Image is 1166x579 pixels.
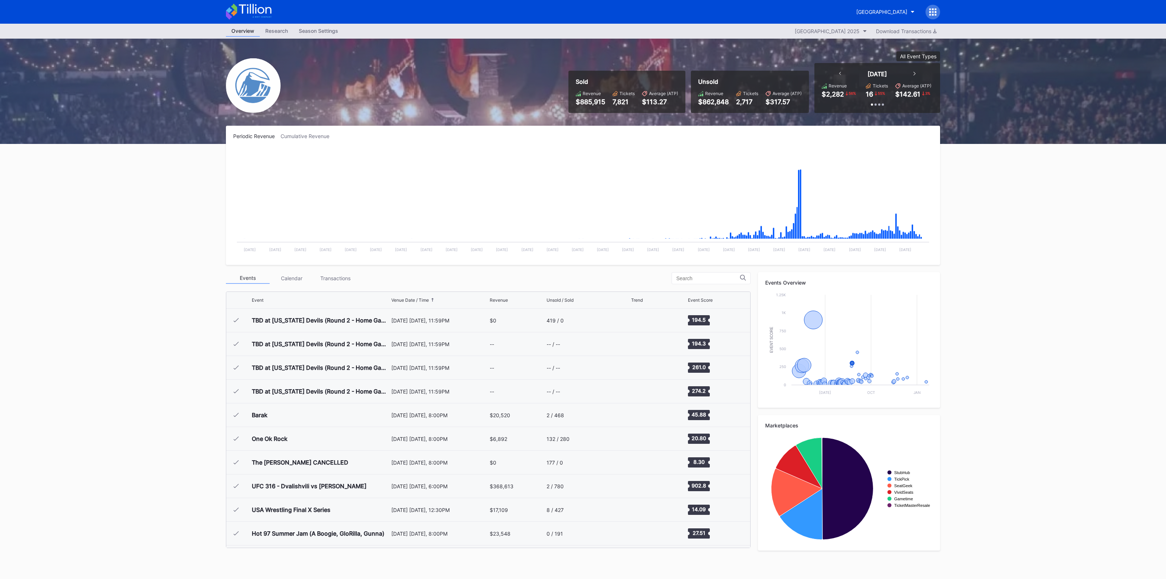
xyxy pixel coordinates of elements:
[829,83,847,89] div: Revenue
[547,531,563,537] div: 0 / 191
[490,365,494,371] div: --
[773,247,785,252] text: [DATE]
[270,273,313,284] div: Calendar
[281,133,335,139] div: Cumulative Revenue
[782,310,786,315] text: 1k
[490,388,494,395] div: --
[795,28,860,34] div: [GEOGRAPHIC_DATA] 2025
[899,247,911,252] text: [DATE]
[894,490,913,494] text: VividSeats
[490,459,496,466] div: $0
[547,247,559,252] text: [DATE]
[391,531,488,537] div: [DATE] [DATE], 8:00PM
[547,365,560,371] div: -- / --
[572,247,584,252] text: [DATE]
[868,70,887,78] div: [DATE]
[547,483,564,489] div: 2 / 780
[622,247,634,252] text: [DATE]
[894,497,913,501] text: Gametime
[576,78,678,85] div: Sold
[672,247,684,252] text: [DATE]
[896,51,940,61] button: All Event Types
[252,435,287,442] div: One Ok Rock
[391,365,488,371] div: [DATE] [DATE], 11:59PM
[692,388,706,394] text: 274.2
[791,26,870,36] button: [GEOGRAPHIC_DATA] 2025
[583,91,601,96] div: Revenue
[723,247,735,252] text: [DATE]
[647,247,659,252] text: [DATE]
[490,483,513,489] div: $368,613
[313,273,357,284] div: Transactions
[597,247,609,252] text: [DATE]
[252,459,348,466] div: The [PERSON_NAME] CANCELLED
[521,247,533,252] text: [DATE]
[391,436,488,442] div: [DATE] [DATE], 8:00PM
[900,53,936,59] div: All Event Types
[877,90,886,96] div: 55 %
[252,340,390,348] div: TBD at [US_STATE] Devils (Round 2 - Home Game 2) (Date TBD) (If Necessary)
[613,98,635,106] div: 7,821
[848,90,857,96] div: 56 %
[226,26,260,37] a: Overview
[446,247,458,252] text: [DATE]
[490,317,496,324] div: $0
[631,501,653,519] svg: Chart title
[391,341,488,347] div: [DATE] [DATE], 11:59PM
[649,91,678,96] div: Average (ATP)
[370,247,382,252] text: [DATE]
[822,90,844,98] div: $2,282
[676,275,740,281] input: Search
[692,530,705,536] text: 27.51
[391,317,488,324] div: [DATE] [DATE], 11:59PM
[320,247,332,252] text: [DATE]
[692,435,706,441] text: 20.80
[894,484,912,488] text: SeatGeek
[260,26,293,36] div: Research
[779,329,786,333] text: 750
[252,482,367,490] div: UFC 316 - Dvalishvili vs [PERSON_NAME]
[490,531,510,537] div: $23,548
[770,326,774,353] text: Event Score
[547,412,564,418] div: 2 / 468
[233,148,933,258] svg: Chart title
[819,390,831,395] text: [DATE]
[692,506,706,512] text: 14.09
[547,507,564,513] div: 8 / 427
[471,247,483,252] text: [DATE]
[692,364,705,370] text: 261.0
[269,247,281,252] text: [DATE]
[490,436,507,442] div: $6,892
[924,90,931,96] div: 3 %
[619,91,635,96] div: Tickets
[547,341,560,347] div: -- / --
[252,388,390,395] div: TBD at [US_STATE] Devils (Round 2 - Home Game 4) (Date TBD) (If Necessary)
[765,434,933,543] svg: Chart title
[391,297,429,303] div: Venue Date / Time
[874,247,886,252] text: [DATE]
[631,453,653,472] svg: Chart title
[345,247,357,252] text: [DATE]
[244,247,256,252] text: [DATE]
[252,506,330,513] div: USA Wrestling Final X Series
[856,9,907,15] div: [GEOGRAPHIC_DATA]
[252,530,384,537] div: Hot 97 Summer Jam (A Boogie, GloRilla, Gunna)
[692,411,706,418] text: 45.88
[631,311,653,329] svg: Chart title
[779,364,786,369] text: 250
[736,98,758,106] div: 2,717
[496,247,508,252] text: [DATE]
[547,459,563,466] div: 177 / 0
[895,90,920,98] div: $142.61
[293,26,344,37] a: Season Settings
[894,470,910,475] text: StubHub
[233,133,281,139] div: Periodic Revenue
[693,459,704,465] text: 8.30
[391,412,488,418] div: [DATE] [DATE], 8:00PM
[772,91,802,96] div: Average (ATP)
[902,83,931,89] div: Average (ATP)
[631,382,653,400] svg: Chart title
[547,317,564,324] div: 419 / 0
[867,390,875,395] text: Oct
